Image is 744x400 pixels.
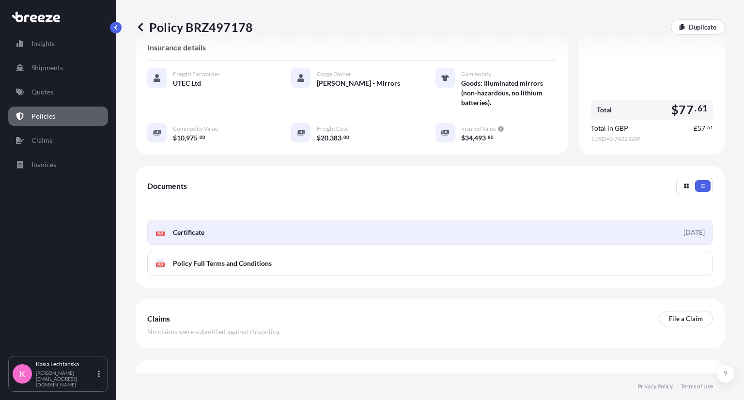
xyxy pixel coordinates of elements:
[36,370,96,387] p: [PERSON_NAME][EMAIL_ADDRESS][DOMAIN_NAME]
[697,106,707,111] span: 61
[31,63,63,73] p: Shipments
[147,327,280,337] span: No claims were submitted against this policy .
[317,135,321,141] span: $
[328,135,330,141] span: ,
[321,135,328,141] span: 20
[186,135,198,141] span: 975
[157,232,164,235] text: PDF
[317,78,400,88] span: [PERSON_NAME] - Mirrors
[681,383,713,390] a: Terms of Use
[147,370,202,380] span: Main Exclusions
[8,155,108,174] a: Invoices
[683,228,705,237] div: [DATE]
[173,259,272,268] span: Policy Full Terms and Conditions
[147,251,713,276] a: PDFPolicy Full Terms and Conditions
[461,78,556,108] span: Goods: Illuminated mirrors (non-hazardous, no lithium batteries).
[147,181,187,191] span: Documents
[136,19,253,35] p: Policy BRZ497178
[697,125,705,132] span: 57
[173,78,201,88] span: UTEC Ltd
[707,126,713,129] span: 61
[317,125,348,133] span: Freight Cost
[330,135,341,141] span: 383
[147,314,170,323] span: Claims
[695,106,697,111] span: .
[465,135,473,141] span: 34
[177,135,185,141] span: 10
[31,39,55,48] p: Insights
[597,105,612,115] span: Total
[31,160,56,169] p: Invoices
[8,131,108,150] a: Claims
[8,58,108,77] a: Shipments
[147,220,713,245] a: PDFCertificate[DATE]
[19,369,25,379] span: K
[689,22,716,32] p: Duplicate
[342,136,343,139] span: .
[317,70,351,78] span: Cargo Owner
[31,87,53,97] p: Quotes
[198,136,199,139] span: .
[8,82,108,102] a: Quotes
[474,135,486,141] span: 493
[36,360,96,368] p: Kasia Lechtanska
[31,136,52,145] p: Claims
[343,136,349,139] span: 00
[173,125,218,133] span: Commodity Value
[8,107,108,126] a: Policies
[669,314,703,323] p: File a Claim
[637,383,673,390] a: Privacy Policy
[671,104,679,116] span: $
[473,135,474,141] span: ,
[679,104,693,116] span: 77
[706,126,707,129] span: .
[461,70,491,78] span: Commodity
[173,70,220,78] span: Freight Forwarder
[200,136,205,139] span: 00
[147,364,713,387] div: Main Exclusions
[461,135,465,141] span: $
[185,135,186,141] span: ,
[591,123,628,133] span: Total in GBP
[659,311,713,326] a: File a Claim
[8,34,108,53] a: Insights
[488,136,494,139] span: 80
[671,19,725,35] a: Duplicate
[173,228,204,237] span: Certificate
[591,135,713,143] span: 1 USD = 0.7422 GBP
[694,125,697,132] span: £
[486,136,487,139] span: .
[31,111,55,121] p: Policies
[157,263,164,266] text: PDF
[173,135,177,141] span: $
[461,125,496,133] span: Insured Value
